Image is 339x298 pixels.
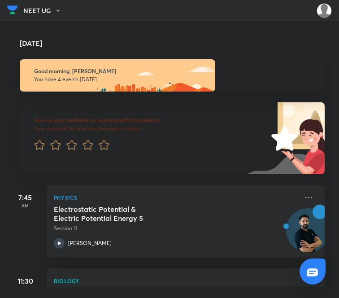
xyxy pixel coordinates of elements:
p: Your word will help make Unacademy better [34,125,239,132]
a: Company Logo [7,3,18,19]
h4: [DATE] [20,39,334,47]
p: [PERSON_NAME] [68,239,112,247]
h5: Electrostatic Potential & Electric Potential Energy 5 [54,205,165,223]
img: Amisha Rani [317,3,332,18]
p: AM [7,286,43,292]
img: Company Logo [7,3,18,17]
h5: 7:45 [7,192,43,203]
h5: 11:30 [7,276,43,286]
p: AM [7,203,43,208]
button: NEET UG [23,4,66,18]
p: Physics [54,192,298,203]
img: morning [20,59,215,92]
img: feedback_image [241,102,325,174]
h6: Good morning, [PERSON_NAME] [34,68,310,74]
img: Avatar [287,213,330,256]
h6: Give us your feedback on learning with Unacademy [34,117,239,123]
p: You have 4 events [DATE] [34,76,310,83]
p: Session 11 [54,224,298,232]
p: Biology [54,276,298,286]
